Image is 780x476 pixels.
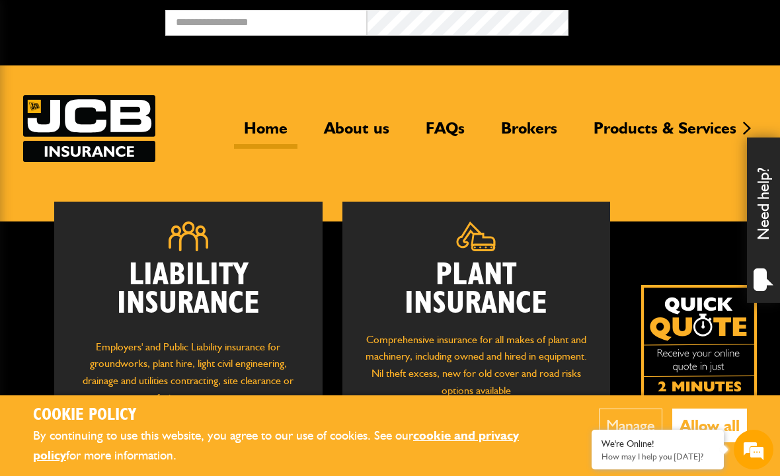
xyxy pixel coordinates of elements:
[416,118,475,149] a: FAQs
[584,118,746,149] a: Products & Services
[672,409,747,442] button: Allow all
[599,409,662,442] button: Manage
[641,285,757,401] img: Quick Quote
[568,10,770,30] button: Broker Login
[641,285,757,401] a: Get your insurance quote isn just 2-minutes
[491,118,567,149] a: Brokers
[234,118,297,149] a: Home
[602,438,714,450] div: We're Online!
[23,95,155,162] img: JCB Insurance Services logo
[74,261,303,325] h2: Liability Insurance
[747,138,780,303] div: Need help?
[33,405,559,426] h2: Cookie Policy
[23,95,155,162] a: JCB Insurance Services
[362,261,591,318] h2: Plant Insurance
[74,338,303,413] p: Employers' and Public Liability insurance for groundworks, plant hire, light civil engineering, d...
[362,331,591,399] p: Comprehensive insurance for all makes of plant and machinery, including owned and hired in equipm...
[314,118,399,149] a: About us
[33,426,559,466] p: By continuing to use this website, you agree to our use of cookies. See our for more information.
[602,452,714,461] p: How may I help you today?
